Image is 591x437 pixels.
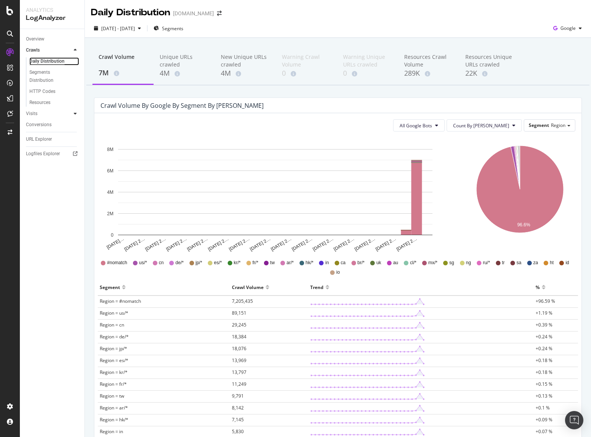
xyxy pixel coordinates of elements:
span: 29,245 [232,322,246,328]
div: Trend [310,281,324,293]
a: Logfiles Explorer [26,150,79,158]
span: All Google Bots [400,122,432,129]
button: All Google Bots [393,119,445,132]
button: Segments [151,22,186,34]
text: 96.6% [517,222,530,227]
span: tr [502,260,505,266]
a: Resources [29,99,79,107]
span: +0.18 % [536,357,552,364]
div: Warning Unique URLs crawled [343,53,392,68]
div: Crawls [26,46,40,54]
div: Analytics [26,6,78,14]
div: 0 [282,68,331,78]
button: Count By [PERSON_NAME] [447,119,522,132]
text: 0 [111,232,113,238]
span: 11,249 [232,381,246,387]
div: Logfiles Explorer [26,150,60,158]
span: 7,145 [232,416,244,423]
div: Segment [100,281,120,293]
div: Crawl Volume by google by Segment by [PERSON_NAME] [100,102,264,109]
text: 6M [107,168,113,174]
div: Resources Crawl Volume [404,53,453,68]
a: HTTP Codes [29,88,79,96]
span: +96.59 % [536,298,555,304]
span: +0.24 % [536,333,552,340]
span: #nomatch [107,260,127,266]
text: 8M [107,147,113,152]
a: Segments Distribution [29,68,79,84]
div: 4M [160,68,209,78]
span: cn [159,260,164,266]
span: Region = tw [100,393,124,399]
span: sa [517,260,521,266]
span: +0.1 % [536,405,550,411]
span: za [533,260,538,266]
span: sg [449,260,454,266]
div: Daily Distribution [29,57,65,65]
text: 4M [107,190,113,195]
span: 13,969 [232,357,246,364]
a: Crawls [26,46,71,54]
span: Region = in [100,428,123,435]
div: Conversions [26,121,52,129]
span: 18,384 [232,333,246,340]
a: Conversions [26,121,79,129]
div: HTTP Codes [29,88,55,96]
span: Region = fr/* [100,381,127,387]
span: Region = es/* [100,357,128,364]
span: Count By Day [453,122,509,129]
span: +0.39 % [536,322,552,328]
span: +1.19 % [536,310,552,316]
span: Region = #nomatch [100,298,141,304]
span: Region = jp/* [100,345,127,352]
span: +0.24 % [536,345,552,352]
span: +0.07 % [536,428,552,435]
a: Overview [26,35,79,43]
a: Visits [26,110,71,118]
div: New Unique URLs crawled [221,53,270,68]
span: 7,205,435 [232,298,253,304]
div: 289K [404,68,453,78]
button: Google [550,22,585,34]
span: uk [376,260,381,266]
div: Warning Crawl Volume [282,53,331,68]
span: 18,076 [232,345,246,352]
span: au [393,260,398,266]
div: Visits [26,110,37,118]
span: Region = de/* [100,333,129,340]
span: +0.09 % [536,416,552,423]
a: URL Explorer [26,135,79,143]
svg: A chart. [100,138,450,252]
span: 89,151 [232,310,246,316]
span: Segment [529,122,549,128]
span: Segments [162,25,183,32]
div: 0 [343,68,392,78]
div: 4M [221,68,270,78]
span: io [336,269,340,276]
span: Region = hk/* [100,416,128,423]
span: 9,791 [232,393,244,399]
div: Overview [26,35,44,43]
div: Crawl Volume [232,281,264,293]
div: Unique URLs crawled [160,53,209,68]
div: URL Explorer [26,135,52,143]
span: Region = us/* [100,310,128,316]
div: LogAnalyzer [26,14,78,23]
div: Segments Distribution [29,68,72,84]
span: ca [341,260,346,266]
span: tw [270,260,275,266]
div: Open Intercom Messenger [565,411,583,429]
span: +0.15 % [536,381,552,387]
span: Region = cn [100,322,124,328]
span: +0.18 % [536,369,552,375]
div: Crawl Volume [99,53,147,68]
div: 7M [99,68,147,78]
text: 2M [107,211,113,216]
div: [DOMAIN_NAME] [173,10,214,17]
div: Daily Distribution [91,6,170,19]
svg: A chart. [465,138,574,252]
span: Google [560,25,576,31]
span: 5,830 [232,428,244,435]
